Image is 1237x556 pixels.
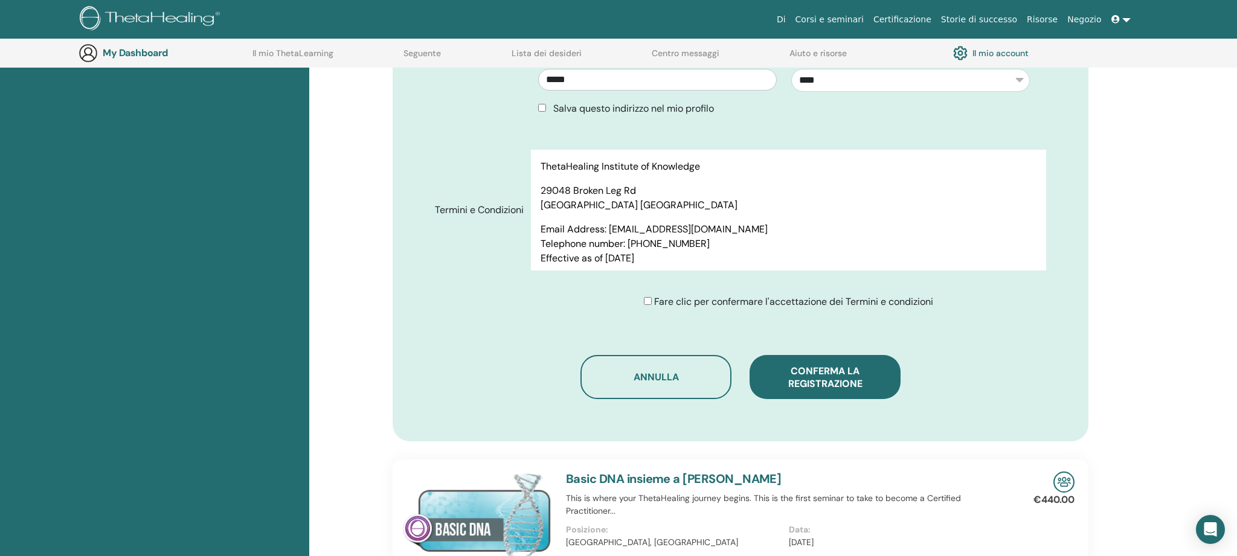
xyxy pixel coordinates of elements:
p: €440.00 [1033,493,1075,507]
p: Email Address: [EMAIL_ADDRESS][DOMAIN_NAME] [541,222,1036,237]
a: Certificazione [869,8,936,31]
span: Fare clic per confermare l'accettazione dei Termini e condizioni [654,295,933,308]
p: Data: [789,523,1004,536]
a: Negozio [1062,8,1106,31]
a: Storie di successo [936,8,1022,31]
img: In-Person Seminar [1053,471,1075,493]
span: Conferma la registrazione [788,365,863,390]
a: Corsi e seminari [791,8,869,31]
img: cog.svg [953,43,968,63]
a: Risorse [1022,8,1062,31]
p: Telephone number: [PHONE_NUMBER] [541,237,1036,251]
div: Open Intercom Messenger [1196,515,1225,544]
p: This is where your ThetaHealing journey begins. This is the first seminar to take to become a Cer... [566,492,1012,517]
p: [GEOGRAPHIC_DATA] [GEOGRAPHIC_DATA] [541,198,1036,212]
a: Il mio account [953,43,1029,63]
span: Annulla [634,371,679,383]
a: Di [772,8,791,31]
span: Salva questo indirizzo nel mio profilo [553,102,714,115]
h3: My Dashboard [103,47,223,59]
button: Conferma la registrazione [750,355,901,399]
p: ThetaHealing Institute of Knowledge [541,159,1036,174]
p: [DATE] [789,536,1004,549]
a: Seguente [403,48,441,68]
a: Il mio ThetaLearning [252,48,333,68]
button: Annulla [580,355,731,399]
a: Aiuto e risorse [789,48,847,68]
p: Effective as of [DATE] [541,251,1036,266]
img: generic-user-icon.jpg [79,43,98,63]
p: [GEOGRAPHIC_DATA], [GEOGRAPHIC_DATA] [566,536,782,549]
p: Posizione: [566,523,782,536]
a: Basic DNA insieme a [PERSON_NAME] [566,471,781,487]
a: Centro messaggi [652,48,719,68]
a: Lista dei desideri [512,48,582,68]
img: logo.png [80,6,224,33]
label: Termini e Condizioni [426,199,531,222]
p: 29048 Broken Leg Rd [541,184,1036,198]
